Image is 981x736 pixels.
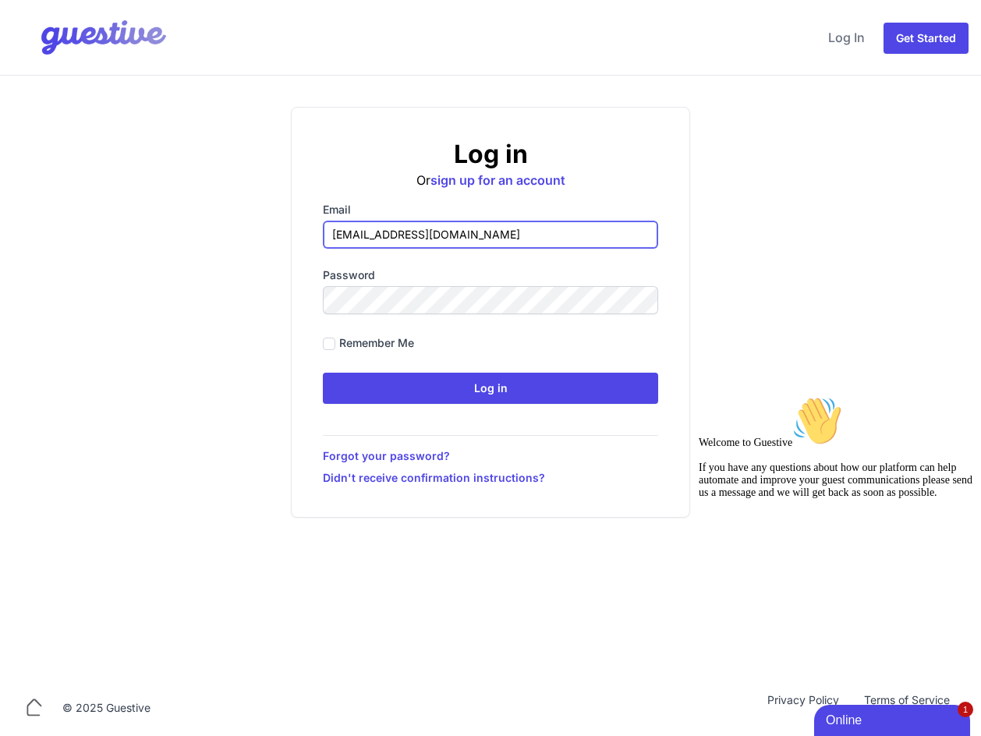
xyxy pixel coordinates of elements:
[755,692,852,724] a: Privacy Policy
[323,139,658,189] div: Or
[814,702,973,736] iframe: chat widget
[100,6,150,56] img: :wave:
[323,448,658,464] a: Forgot your password?
[6,47,280,108] span: Welcome to Guestive If you have any questions about how our platform can help automate and improv...
[323,139,658,170] h2: Log in
[12,6,170,69] img: Your Company
[323,373,658,404] input: Log in
[323,267,658,283] label: Password
[339,335,414,351] label: Remember me
[62,700,151,716] div: © 2025 Guestive
[822,19,871,56] a: Log In
[430,172,565,188] a: sign up for an account
[884,23,969,54] a: Get Started
[6,6,287,109] div: Welcome to Guestive👋If you have any questions about how our platform can help automate and improv...
[323,470,658,486] a: Didn't receive confirmation instructions?
[323,221,658,249] input: you@example.com
[323,202,658,218] label: Email
[692,390,973,697] iframe: chat widget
